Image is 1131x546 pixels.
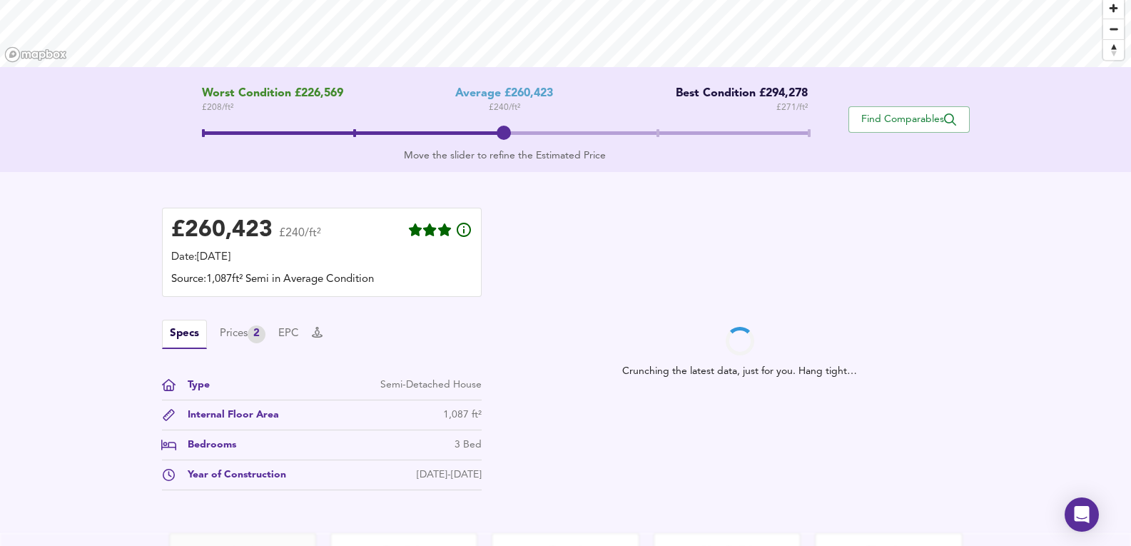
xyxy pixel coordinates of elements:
div: Source: 1,087ft² Semi in Average Condition [171,272,472,288]
button: Zoom out [1103,19,1124,39]
span: Worst Condition £226,569 [202,87,343,101]
div: Best Condition £294,278 [665,87,808,101]
a: Mapbox homepage [4,46,67,63]
span: £ 271 / ft² [776,101,808,115]
div: Open Intercom Messenger [1065,497,1099,532]
div: Average £260,423 [455,87,553,101]
div: Prices [220,325,265,343]
span: Crunching the latest data, just for you. Hang tight… [622,355,857,378]
div: Date: [DATE] [171,250,472,266]
button: Specs [162,320,207,349]
div: Year of Construction [176,467,286,482]
button: Find Comparables [848,106,970,133]
div: £ 260,423 [171,220,273,241]
div: Internal Floor Area [176,408,279,423]
div: 1,087 ft² [443,408,482,423]
span: £ 240 / ft² [489,101,520,115]
div: Type [176,378,210,393]
div: 3 Bed [455,438,482,453]
span: Find Comparables [856,113,962,126]
div: Move the slider to refine the Estimated Price [202,148,808,163]
div: Bedrooms [176,438,236,453]
button: Prices2 [220,325,265,343]
span: £240/ft² [279,228,321,248]
span: £ 208 / ft² [202,101,343,115]
button: EPC [278,326,299,342]
span: Reset bearing to north [1103,40,1124,60]
button: Reset bearing to north [1103,39,1124,60]
div: Semi-Detached House [380,378,482,393]
div: [DATE]-[DATE] [417,467,482,482]
div: 2 [248,325,265,343]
